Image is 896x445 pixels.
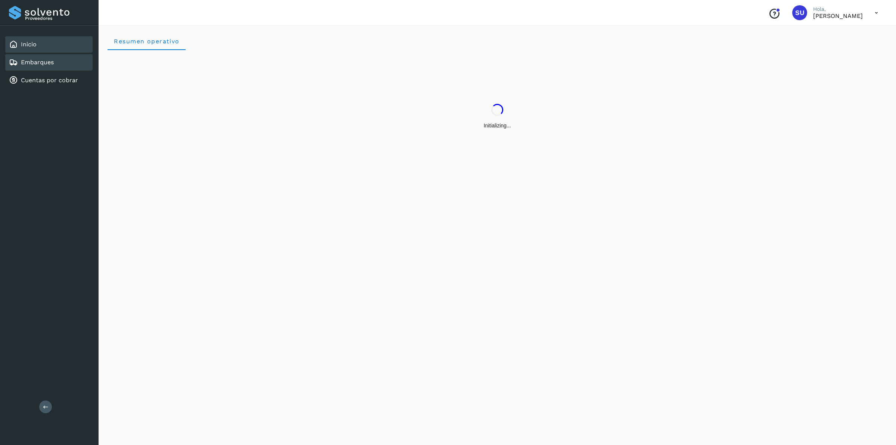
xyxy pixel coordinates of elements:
[813,12,863,19] p: Sayra Ugalde
[5,36,93,53] div: Inicio
[5,54,93,71] div: Embarques
[25,16,90,21] p: Proveedores
[813,6,863,12] p: Hola,
[21,77,78,84] a: Cuentas por cobrar
[21,59,54,66] a: Embarques
[5,72,93,89] div: Cuentas por cobrar
[113,38,180,45] span: Resumen operativo
[21,41,37,48] a: Inicio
